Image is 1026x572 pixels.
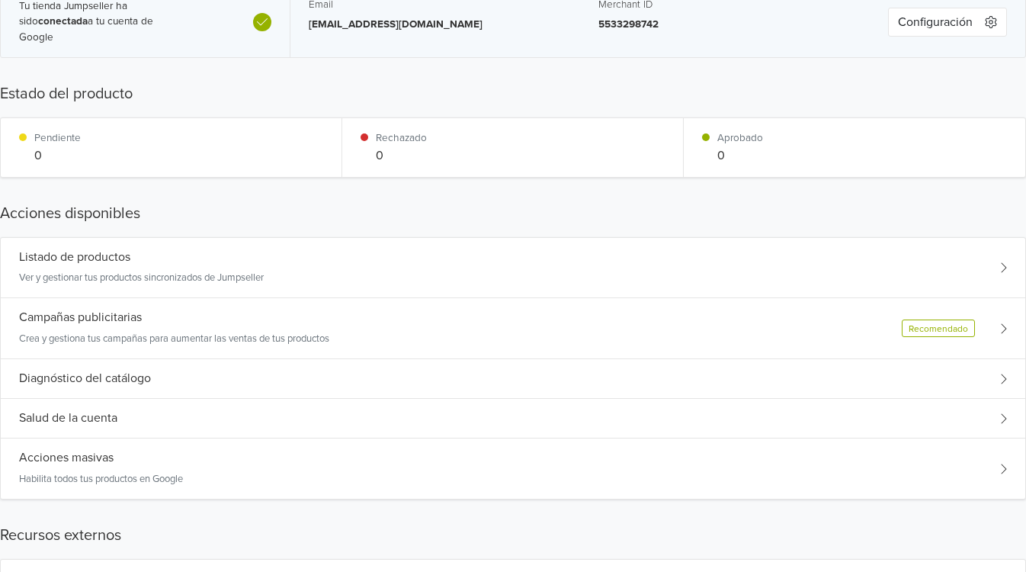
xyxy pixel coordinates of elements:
[1,298,1025,359] div: Campañas publicitariasCrea y gestiona tus campañas para aumentar las ventas de tus productosRecom...
[684,118,1025,176] div: Aprobado0
[598,17,851,32] p: 5533298742
[19,451,114,465] h5: Acciones masivas
[1,359,1025,399] div: Diagnóstico del catálogo
[888,8,1007,37] button: Configuración
[1,118,342,176] div: Pendiente0
[19,472,183,487] p: Habilita todos tus productos en Google
[19,310,142,325] h5: Campañas publicitarias
[1,439,1025,499] div: Acciones masivasHabilita todos tus productos en Google
[309,17,562,32] p: [EMAIL_ADDRESS][DOMAIN_NAME]
[902,320,975,337] div: Recomendado
[376,146,427,165] p: 0
[376,130,427,146] p: Rechazado
[19,371,151,386] h5: Diagnóstico del catálogo
[717,130,763,146] p: Aprobado
[1,399,1025,439] div: Salud de la cuenta
[19,332,329,347] p: Crea y gestiona tus campañas para aumentar las ventas de tus productos
[34,146,81,165] p: 0
[34,130,81,146] p: Pendiente
[717,146,763,165] p: 0
[19,250,130,265] h5: Listado de productos
[19,271,264,286] p: Ver y gestionar tus productos sincronizados de Jumpseller
[1,238,1025,299] div: Listado de productosVer y gestionar tus productos sincronizados de Jumpseller
[342,118,684,176] div: Rechazado0
[38,15,88,27] b: conectada
[19,411,117,426] h5: Salud de la cuenta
